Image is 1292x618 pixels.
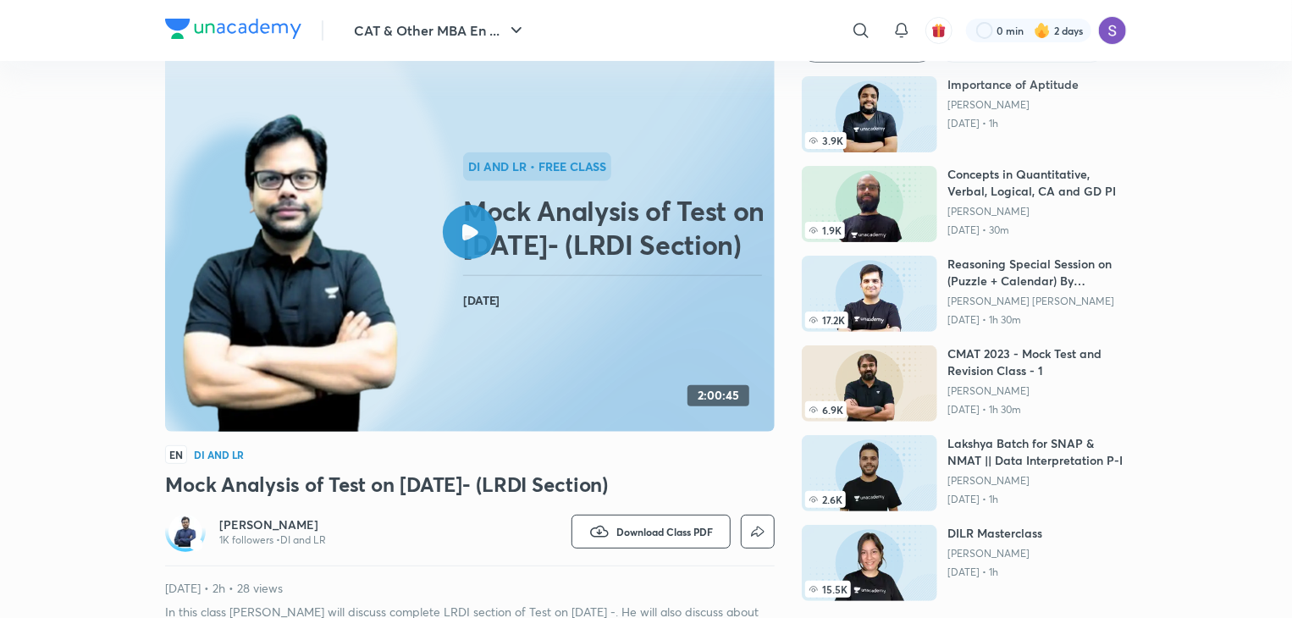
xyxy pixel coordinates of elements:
[805,132,847,149] span: 3.9K
[698,389,739,403] h4: 2:00:45
[947,166,1127,200] h6: Concepts in Quantitative, Verbal, Logical, CA and GD PI
[190,539,202,551] img: badge
[1034,22,1051,39] img: streak
[947,98,1079,112] a: [PERSON_NAME]
[194,450,244,460] h4: DI and LR
[165,19,301,43] a: Company Logo
[571,515,731,549] button: Download Class PDF
[165,19,301,39] img: Company Logo
[947,403,1127,417] p: [DATE] • 1h 30m
[344,14,537,47] button: CAT & Other MBA En ...
[947,256,1127,290] h6: Reasoning Special Session on (Puzzle + Calendar) By [PERSON_NAME] [3PM ]
[805,222,845,239] span: 1.9K
[947,435,1127,469] h6: Lakshya Batch for SNAP & NMAT || Data Interpretation P-I
[805,312,848,328] span: 17.2K
[947,384,1127,398] a: [PERSON_NAME]
[947,223,1127,237] p: [DATE] • 30m
[947,493,1127,506] p: [DATE] • 1h
[947,345,1127,379] h6: CMAT 2023 - Mock Test and Revision Class - 1
[219,516,326,533] a: [PERSON_NAME]
[947,566,1042,579] p: [DATE] • 1h
[463,194,768,262] h2: Mock Analysis of Test on [DATE]- (LRDI Section)
[616,525,713,538] span: Download Class PDF
[947,117,1079,130] p: [DATE] • 1h
[947,547,1042,560] a: [PERSON_NAME]
[805,581,851,598] span: 15.5K
[947,474,1127,488] a: [PERSON_NAME]
[947,205,1127,218] a: [PERSON_NAME]
[805,491,846,508] span: 2.6K
[1098,16,1127,45] img: Sapara Premji
[165,580,775,597] p: [DATE] • 2h • 28 views
[165,471,775,498] h3: Mock Analysis of Test on [DATE]- (LRDI Section)
[805,401,847,418] span: 6.9K
[931,23,947,38] img: avatar
[947,295,1127,308] a: [PERSON_NAME] [PERSON_NAME]
[165,511,206,552] a: Avatarbadge
[925,17,952,44] button: avatar
[947,76,1079,93] h6: Importance of Aptitude
[219,533,326,547] p: 1K followers • DI and LR
[947,525,1042,542] h6: DILR Masterclass
[947,313,1127,327] p: [DATE] • 1h 30m
[168,515,202,549] img: Avatar
[463,290,768,312] h4: [DATE]
[165,445,187,464] span: EN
